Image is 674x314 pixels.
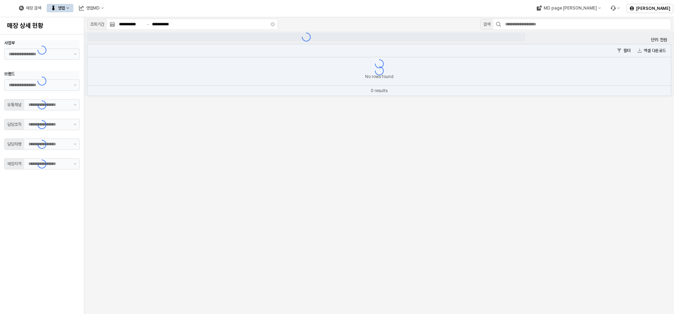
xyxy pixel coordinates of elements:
[90,21,104,28] div: 조회기간
[86,6,100,11] div: 영업MD
[84,17,674,314] main: App Frame
[26,6,41,11] div: 매장 검색
[627,4,673,13] button: [PERSON_NAME]
[636,6,670,11] p: [PERSON_NAME]
[483,21,490,28] div: 검색
[532,4,605,12] div: MD page 이동
[543,6,596,11] div: MD page [PERSON_NAME]
[47,4,73,12] button: 영업
[532,4,605,12] button: MD page [PERSON_NAME]
[58,6,65,11] div: 영업
[606,4,624,12] div: Menu item 6
[75,4,108,12] button: 영업MD
[271,22,275,26] button: Clear
[7,22,77,29] h4: 매장 상세 현황
[15,4,45,12] button: 매장 검색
